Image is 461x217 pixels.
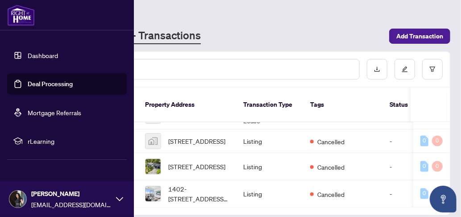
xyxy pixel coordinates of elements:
[382,153,449,180] td: -
[389,29,450,44] button: Add Transaction
[382,88,449,122] th: Status
[402,66,408,72] span: edit
[396,29,443,43] span: Add Transaction
[145,186,161,201] img: thumbnail-img
[28,136,120,146] span: rLearning
[145,134,161,149] img: thumbnail-img
[432,161,443,172] div: 0
[420,188,428,199] div: 0
[422,59,443,79] button: filter
[28,51,58,59] a: Dashboard
[303,88,382,122] th: Tags
[432,136,443,146] div: 0
[317,137,345,146] span: Cancelled
[236,153,303,180] td: Listing
[236,88,303,122] th: Transaction Type
[317,189,345,199] span: Cancelled
[236,129,303,153] td: Listing
[317,162,345,172] span: Cancelled
[28,108,81,117] a: Mortgage Referrals
[145,159,161,174] img: thumbnail-img
[367,59,387,79] button: download
[168,162,225,171] span: [STREET_ADDRESS]
[138,88,236,122] th: Property Address
[374,66,380,72] span: download
[395,59,415,79] button: edit
[430,186,457,213] button: Open asap
[9,191,26,208] img: Profile Icon
[28,80,73,88] a: Deal Processing
[382,129,449,153] td: -
[168,136,225,146] span: [STREET_ADDRESS]
[7,4,35,26] img: logo
[429,66,436,72] span: filter
[31,200,112,209] span: [EMAIL_ADDRESS][DOMAIN_NAME]
[168,184,229,204] span: 1402-[STREET_ADDRESS][PERSON_NAME]
[420,161,428,172] div: 0
[420,136,428,146] div: 0
[236,180,303,208] td: Listing
[382,180,449,208] td: -
[31,189,112,199] span: [PERSON_NAME]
